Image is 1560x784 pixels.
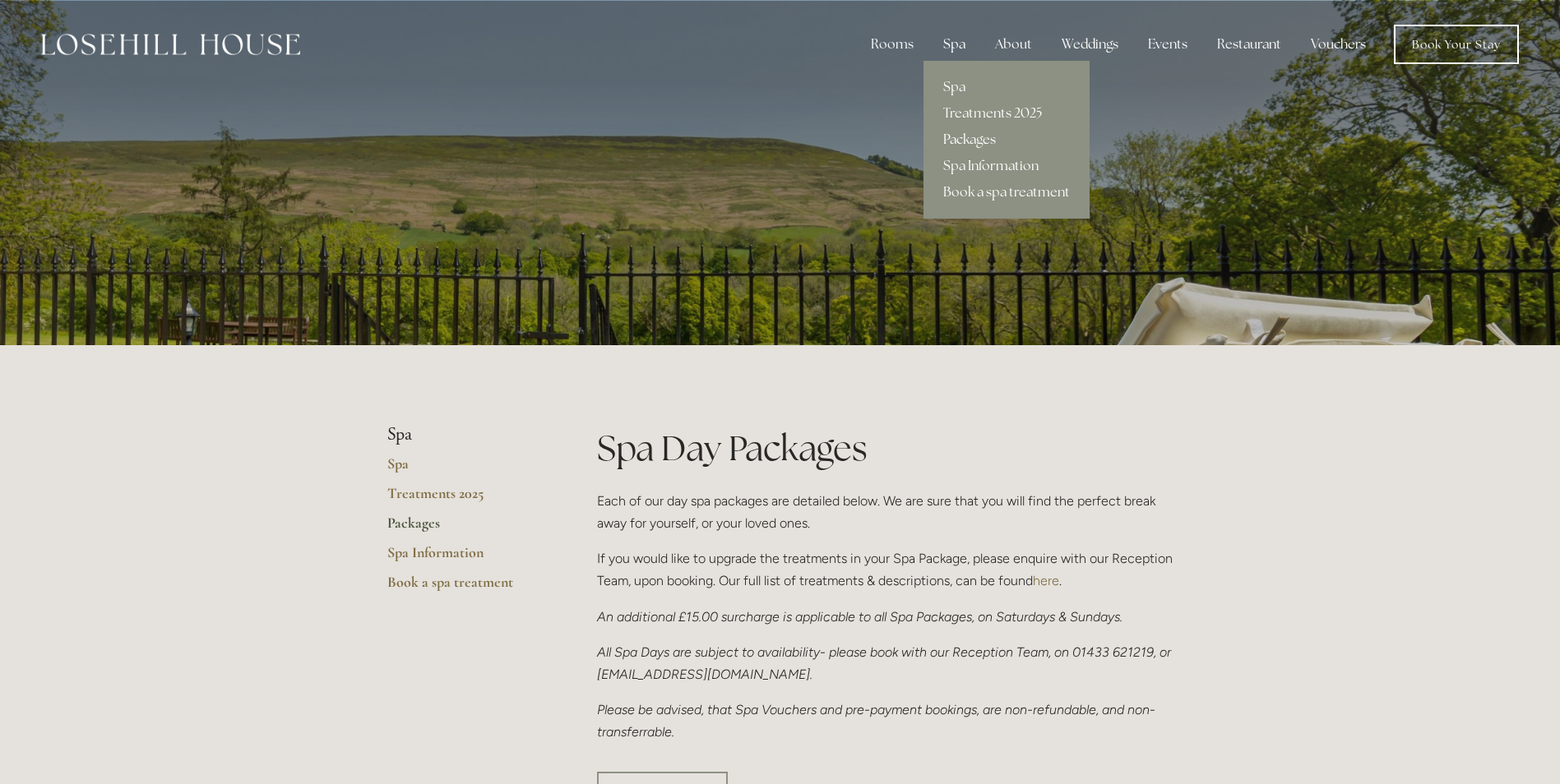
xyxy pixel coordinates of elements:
a: Packages [387,514,544,543]
p: Each of our day spa packages are detailed below. We are sure that you will find the perfect break... [597,490,1173,534]
a: Book a spa treatment [387,573,544,602]
a: Spa [924,74,1090,100]
img: Losehill House [41,34,300,55]
em: An additional £15.00 surcharge is applicable to all Spa Packages, on Saturdays & Sundays. [597,609,1123,625]
div: Rooms [858,28,927,61]
div: Restaurant [1204,28,1294,61]
a: here [1033,573,1059,588]
a: Treatments 2025 [387,484,544,514]
a: Spa [387,454,544,484]
a: Book Your Stay [1394,25,1519,64]
em: All Spa Days are subject to availability- please book with our Reception Team, on 01433 621219, o... [597,644,1174,682]
a: Spa Information [924,153,1090,179]
a: Book a spa treatment [924,179,1090,205]
a: Packages [924,127,1090,153]
a: Spa Information [387,543,544,573]
div: Events [1135,28,1201,61]
div: Spa [930,28,979,61]
p: If you would like to upgrade the treatments in your Spa Package, please enquire with our Receptio... [597,547,1173,592]
div: Weddings [1048,28,1132,61]
h1: Spa Day Packages [597,424,1173,473]
a: Treatments 2025 [924,100,1090,127]
em: Please be advised, that Spa Vouchers and pre-payment bookings, are non-refundable, and non-transf... [597,702,1155,740]
div: About [982,28,1045,61]
li: Spa [387,424,544,445]
a: Vouchers [1298,28,1379,61]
